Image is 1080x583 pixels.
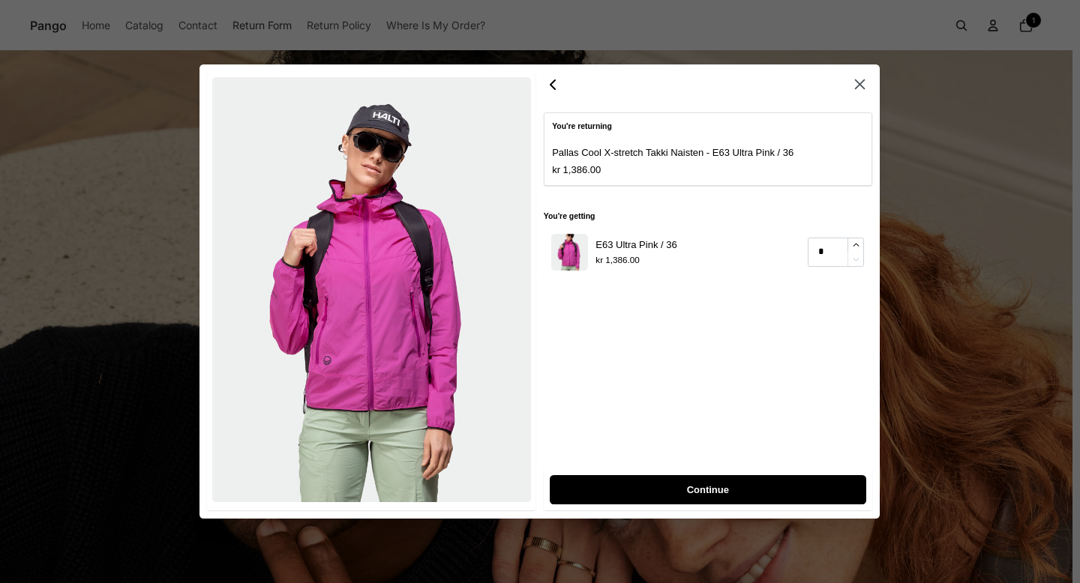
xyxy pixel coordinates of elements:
[553,121,864,133] p: You're returning
[553,162,794,178] p: kr 1,386.00
[596,237,677,253] p: E63 Ultra Pink / 36
[596,253,677,268] p: kr 1,386.00
[552,234,589,271] img: 0640822_E63_Halti_Pallas_Cool_Womens_stretch_jacket_main.jpg
[553,145,794,161] p: Pallas Cool X-stretch Takki Naisten - E63 Ultra Pink / 36
[212,77,531,502] img: 0640822_E63_Halti_Pallas_Cool_Womens_stretch_jacket_main.jpg
[687,477,729,504] span: Continue
[544,211,872,223] h5: You're getting
[550,476,866,505] button: Continue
